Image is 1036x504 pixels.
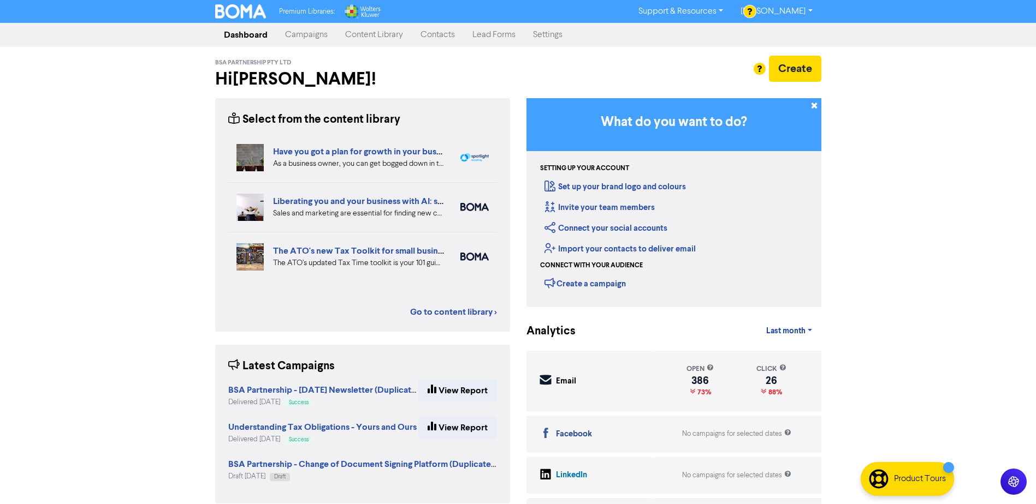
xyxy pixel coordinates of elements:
[418,379,497,402] a: View Report
[464,24,524,46] a: Lead Forms
[273,146,460,157] a: Have you got a plan for growth in your business?
[556,375,576,388] div: Email
[273,158,444,170] div: As a business owner, you can get bogged down in the demands of day-to-day business. We can help b...
[412,24,464,46] a: Contacts
[756,376,786,385] div: 26
[526,323,562,340] div: Analytics
[540,261,643,271] div: Connect with your audience
[543,115,805,130] h3: What do you want to do?
[344,4,381,19] img: Wolters Kluwer
[556,469,587,482] div: LinkedIn
[732,3,821,20] a: [PERSON_NAME]
[630,3,732,20] a: Support & Resources
[410,305,497,319] a: Go to content library >
[273,245,482,256] a: The ATO's new Tax Toolkit for small business owners
[274,474,286,479] span: Draft
[215,69,510,89] h2: Hi [PERSON_NAME] !
[682,429,791,439] div: No campaigns for selected dates
[228,397,418,407] div: Delivered [DATE]
[460,203,489,211] img: boma
[273,257,444,269] div: The ATO’s updated Tax Time toolkit is your 101 guide to business taxes. We’ve summarised the key ...
[682,470,791,481] div: No campaigns for selected dates
[981,452,1036,504] iframe: Chat Widget
[215,59,291,67] span: BSA Partnership Pty Ltd
[228,471,497,482] div: Draft [DATE]
[540,164,629,173] div: Setting up your account
[556,428,592,441] div: Facebook
[460,153,489,162] img: spotlight
[228,422,417,433] strong: Understanding Tax Obligations - Yours and Ours
[544,182,686,192] a: Set up your brand logo and colours
[686,376,714,385] div: 386
[228,434,417,445] div: Delivered [DATE]
[228,111,400,128] div: Select from the content library
[289,437,309,442] span: Success
[524,24,571,46] a: Settings
[228,460,499,469] a: BSA Partnership - Change of Document Signing Platform (Duplicated)
[756,364,786,374] div: click
[686,364,714,374] div: open
[757,320,821,342] a: Last month
[460,253,489,261] img: boma
[215,24,276,46] a: Dashboard
[544,275,626,291] div: Create a campaign
[418,416,497,439] a: View Report
[526,98,821,307] div: Getting Started in BOMA
[228,459,499,470] strong: BSA Partnership - Change of Document Signing Platform (Duplicated)
[279,8,335,15] span: Premium Libraries:
[289,400,309,405] span: Success
[228,358,335,375] div: Latest Campaigns
[695,388,711,397] span: 73%
[273,208,444,219] div: Sales and marketing are essential for finding new customers but eat into your business time. We e...
[228,423,417,432] a: Understanding Tax Obligations - Yours and Ours
[769,56,821,82] button: Create
[766,388,782,397] span: 88%
[215,4,267,19] img: BOMA Logo
[273,196,510,207] a: Liberating you and your business with AI: sales and marketing
[766,326,806,336] span: Last month
[276,24,336,46] a: Campaigns
[228,385,424,395] strong: BSA Partnership - [DATE] Newsletter (Duplicated)
[336,24,412,46] a: Content Library
[544,244,696,254] a: Import your contacts to deliver email
[544,223,667,233] a: Connect your social accounts
[228,386,424,395] a: BSA Partnership - [DATE] Newsletter (Duplicated)
[544,202,655,213] a: Invite your team members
